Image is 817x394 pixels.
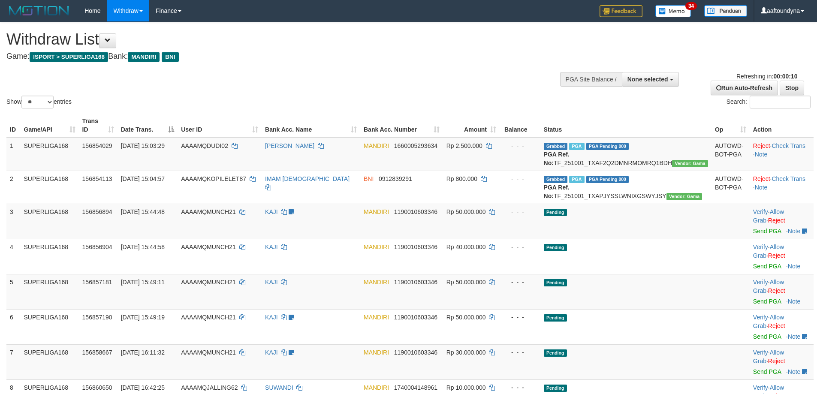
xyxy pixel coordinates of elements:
[753,279,768,286] a: Verify
[265,279,278,286] a: KAJI
[753,314,784,329] a: Allow Grab
[21,96,54,108] select: Showentries
[772,142,805,149] a: Check Trans
[666,193,702,200] span: Vendor URL: https://trx31.1velocity.biz
[6,239,21,274] td: 4
[394,208,437,215] span: Copy 1190010603346 to clipboard
[265,244,278,250] a: KAJI
[181,314,236,321] span: AAAAMQMUNCH21
[788,263,801,270] a: Note
[753,349,784,364] span: ·
[6,171,21,204] td: 2
[82,349,112,356] span: 156858667
[21,113,79,138] th: Game/API: activate to sort column ascending
[544,176,568,183] span: Grabbed
[685,2,697,10] span: 34
[753,333,781,340] a: Send PGA
[503,141,537,150] div: - - -
[704,5,747,17] img: panduan.png
[394,314,437,321] span: Copy 1190010603346 to clipboard
[788,333,801,340] a: Note
[768,217,785,224] a: Reject
[262,113,360,138] th: Bank Acc. Name: activate to sort column ascending
[544,244,567,251] span: Pending
[162,52,178,62] span: BNI
[788,298,801,305] a: Note
[121,208,165,215] span: [DATE] 15:44:48
[21,171,79,204] td: SUPERLIGA168
[6,204,21,239] td: 3
[750,171,814,204] td: · ·
[181,142,228,149] span: AAAAMQDUDI02
[711,81,778,95] a: Run Auto-Refresh
[544,143,568,150] span: Grabbed
[788,368,801,375] a: Note
[394,142,437,149] span: Copy 1660005293634 to clipboard
[121,279,165,286] span: [DATE] 15:49:11
[727,96,811,108] label: Search:
[394,244,437,250] span: Copy 1190010603346 to clipboard
[265,349,278,356] a: KAJI
[128,52,160,62] span: MANDIRI
[780,81,804,95] a: Stop
[503,348,537,357] div: - - -
[544,151,570,166] b: PGA Ref. No:
[503,313,537,322] div: - - -
[768,358,785,364] a: Reject
[753,208,784,224] span: ·
[753,384,768,391] a: Verify
[753,208,784,224] a: Allow Grab
[503,383,537,392] div: - - -
[788,228,801,235] a: Note
[178,113,262,138] th: User ID: activate to sort column ascending
[672,160,708,167] span: Vendor URL: https://trx31.1velocity.biz
[655,5,691,17] img: Button%20Memo.svg
[446,208,486,215] span: Rp 50.000.000
[82,244,112,250] span: 156856904
[544,209,567,216] span: Pending
[6,113,21,138] th: ID
[443,113,500,138] th: Amount: activate to sort column ascending
[544,279,567,286] span: Pending
[121,349,165,356] span: [DATE] 16:11:32
[750,138,814,171] td: · ·
[364,349,389,356] span: MANDIRI
[569,143,584,150] span: Marked by aafsoycanthlai
[736,73,797,80] span: Refreshing in:
[82,384,112,391] span: 156860650
[750,204,814,239] td: · ·
[750,96,811,108] input: Search:
[750,113,814,138] th: Action
[622,72,679,87] button: None selected
[540,138,711,171] td: TF_251001_TXAF2Q2DMNRMOMRQ1BDH
[753,208,768,215] a: Verify
[753,349,768,356] a: Verify
[21,138,79,171] td: SUPERLIGA168
[753,314,768,321] a: Verify
[79,113,118,138] th: Trans ID: activate to sort column ascending
[364,244,389,250] span: MANDIRI
[600,5,642,17] img: Feedback.jpg
[753,368,781,375] a: Send PGA
[750,344,814,379] td: · ·
[6,52,536,61] h4: Game: Bank:
[768,252,785,259] a: Reject
[360,113,443,138] th: Bank Acc. Number: activate to sort column ascending
[544,184,570,199] b: PGA Ref. No:
[755,151,768,158] a: Note
[21,344,79,379] td: SUPERLIGA168
[121,314,165,321] span: [DATE] 15:49:19
[753,349,784,364] a: Allow Grab
[753,314,784,329] span: ·
[768,322,785,329] a: Reject
[6,31,536,48] h1: Withdraw List
[394,384,437,391] span: Copy 1740004148961 to clipboard
[750,239,814,274] td: · ·
[753,263,781,270] a: Send PGA
[181,384,238,391] span: AAAAMQJALLING62
[121,142,165,149] span: [DATE] 15:03:29
[265,208,278,215] a: KAJI
[364,208,389,215] span: MANDIRI
[446,314,486,321] span: Rp 50.000.000
[121,384,165,391] span: [DATE] 16:42:25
